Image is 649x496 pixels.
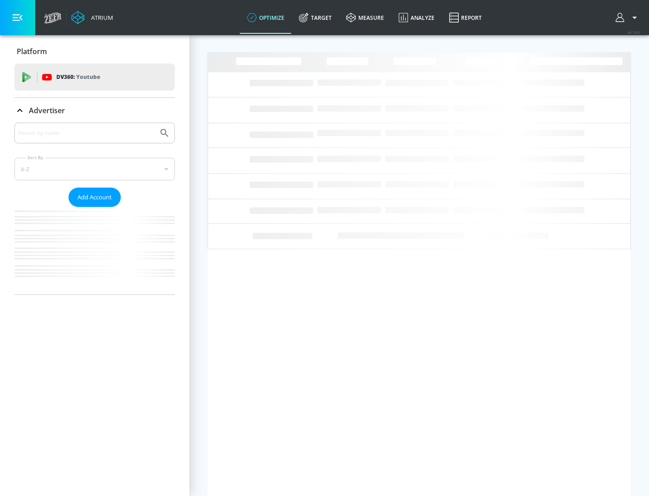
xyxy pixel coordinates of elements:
div: Atrium [87,14,113,22]
a: optimize [240,1,292,34]
label: Sort By [26,155,45,161]
a: Analyze [391,1,442,34]
div: Advertiser [14,123,175,294]
p: Youtube [76,72,100,82]
p: DV360: [56,72,100,82]
nav: list of Advertiser [14,207,175,294]
div: Advertiser [14,98,175,123]
input: Search by name [18,127,155,139]
div: A-Z [14,158,175,180]
a: Target [292,1,339,34]
p: Platform [17,46,47,56]
span: v 4.19.0 [627,30,640,35]
div: Platform [14,39,175,64]
p: Advertiser [29,106,65,115]
a: measure [339,1,391,34]
span: Add Account [78,192,112,202]
button: Add Account [69,188,121,207]
a: Report [442,1,489,34]
a: Atrium [71,11,113,24]
div: DV360: Youtube [14,64,175,91]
